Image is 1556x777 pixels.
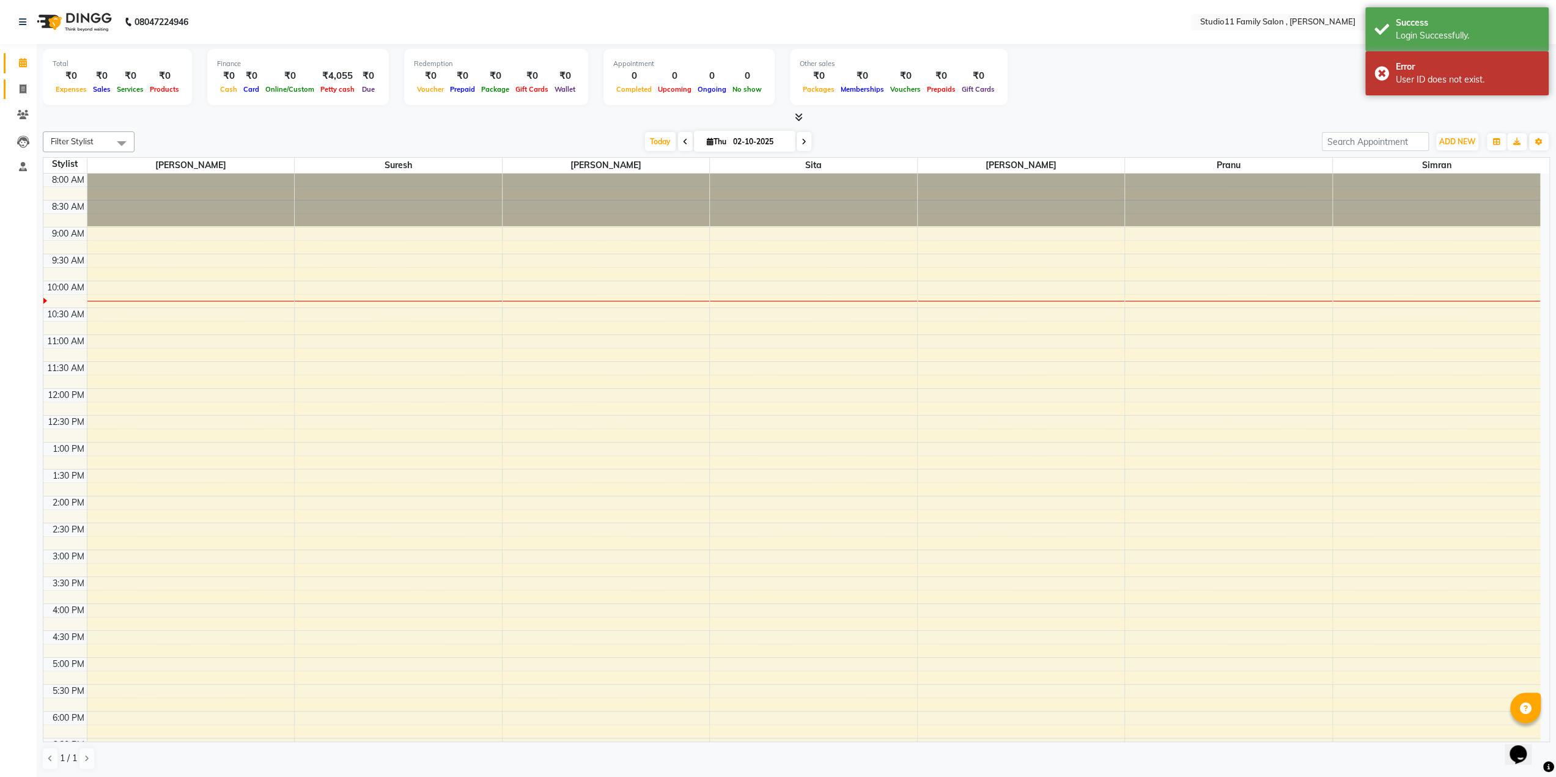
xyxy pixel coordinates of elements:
span: Packages [800,85,838,94]
div: 6:30 PM [50,738,87,751]
div: 12:30 PM [45,416,87,429]
span: Sita [710,158,917,173]
div: ₹0 [90,69,114,83]
div: ₹0 [447,69,478,83]
div: 6:00 PM [50,712,87,724]
span: Prepaids [924,85,959,94]
span: [PERSON_NAME] [503,158,710,173]
div: Success [1396,17,1539,29]
span: 1 / 1 [60,752,77,765]
span: ADD NEW [1439,137,1475,146]
div: ₹0 [217,69,240,83]
span: Expenses [53,85,90,94]
span: No show [729,85,765,94]
img: logo [31,5,115,39]
div: 1:00 PM [50,443,87,455]
div: 0 [613,69,655,83]
div: ₹0 [551,69,578,83]
span: Products [147,85,182,94]
span: Suresh [295,158,502,173]
div: 4:00 PM [50,604,87,617]
span: Online/Custom [262,85,317,94]
span: Gift Cards [512,85,551,94]
div: Login Successfully. [1396,29,1539,42]
div: 11:00 AM [45,335,87,348]
div: ₹0 [414,69,447,83]
div: 12:00 PM [45,389,87,402]
span: Upcoming [655,85,695,94]
input: Search Appointment [1322,132,1429,151]
div: ₹0 [887,69,924,83]
div: Appointment [613,59,765,69]
span: Cash [217,85,240,94]
input: 2025-10-02 [729,133,791,151]
span: [PERSON_NAME] [918,158,1125,173]
div: 2:30 PM [50,523,87,536]
span: Gift Cards [959,85,998,94]
div: 11:30 AM [45,362,87,375]
div: ₹0 [358,69,379,83]
div: 9:30 AM [50,254,87,267]
span: Ongoing [695,85,729,94]
span: [PERSON_NAME] [87,158,295,173]
div: 1:30 PM [50,470,87,482]
b: 08047224946 [135,5,188,39]
div: Finance [217,59,379,69]
span: Today [645,132,676,151]
div: ₹0 [114,69,147,83]
div: 3:00 PM [50,550,87,563]
div: ₹0 [800,69,838,83]
div: Stylist [43,158,87,171]
span: Due [359,85,378,94]
iframe: chat widget [1505,728,1544,765]
div: 0 [695,69,729,83]
div: 5:00 PM [50,658,87,671]
span: Services [114,85,147,94]
div: 10:00 AM [45,281,87,294]
div: ₹0 [838,69,887,83]
span: Vouchers [887,85,924,94]
span: Thu [704,137,729,146]
div: Other sales [800,59,998,69]
span: Prepaid [447,85,478,94]
div: 8:00 AM [50,174,87,186]
div: ₹0 [478,69,512,83]
span: Pranu [1125,158,1332,173]
div: Total [53,59,182,69]
span: Memberships [838,85,887,94]
span: Card [240,85,262,94]
div: 0 [655,69,695,83]
span: Completed [613,85,655,94]
div: 9:00 AM [50,227,87,240]
div: ₹0 [262,69,317,83]
div: 5:30 PM [50,685,87,698]
span: Wallet [551,85,578,94]
span: Voucher [414,85,447,94]
div: 3:30 PM [50,577,87,590]
div: ₹4,055 [317,69,358,83]
div: 10:30 AM [45,308,87,321]
button: ADD NEW [1436,133,1478,150]
div: ₹0 [240,69,262,83]
span: Simran [1333,158,1540,173]
span: Filter Stylist [51,136,94,146]
span: Sales [90,85,114,94]
div: ₹0 [512,69,551,83]
span: Petty cash [317,85,358,94]
div: 4:30 PM [50,631,87,644]
div: ₹0 [53,69,90,83]
div: ₹0 [147,69,182,83]
div: ₹0 [959,69,998,83]
div: Error [1396,61,1539,73]
div: ₹0 [924,69,959,83]
div: 8:30 AM [50,201,87,213]
div: User ID does not exist. [1396,73,1539,86]
div: 0 [729,69,765,83]
div: 2:00 PM [50,496,87,509]
div: Redemption [414,59,578,69]
span: Package [478,85,512,94]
